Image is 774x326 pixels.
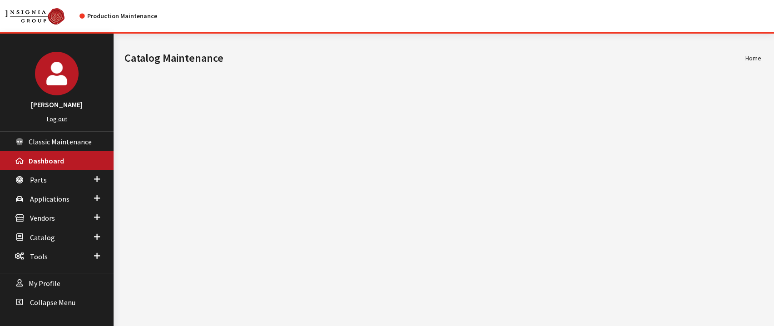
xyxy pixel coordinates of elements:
[35,52,79,95] img: Dave Wood
[29,156,64,165] span: Dashboard
[29,279,60,288] span: My Profile
[30,252,48,261] span: Tools
[745,54,761,63] li: Home
[9,99,104,110] h3: [PERSON_NAME]
[124,50,745,66] h1: Catalog Maintenance
[47,115,67,123] a: Log out
[30,175,47,184] span: Parts
[30,194,69,203] span: Applications
[30,298,75,307] span: Collapse Menu
[29,137,92,146] span: Classic Maintenance
[79,11,157,21] div: Production Maintenance
[5,7,79,25] a: Insignia Group logo
[30,233,55,242] span: Catalog
[30,214,55,223] span: Vendors
[5,8,64,25] img: Catalog Maintenance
